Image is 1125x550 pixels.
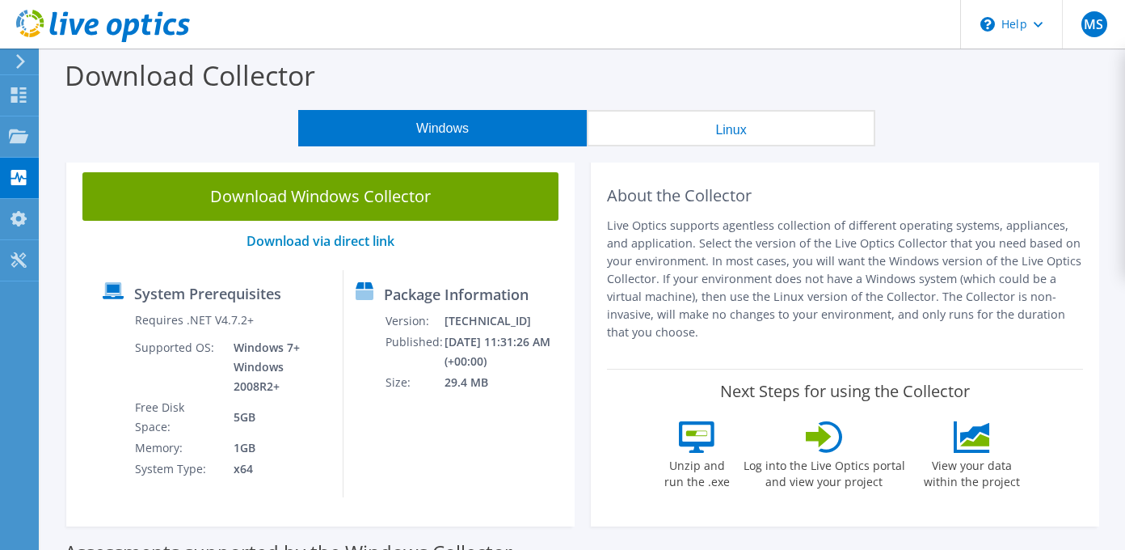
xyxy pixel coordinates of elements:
[221,397,331,438] td: 5GB
[246,232,394,250] a: Download via direct link
[221,459,331,480] td: x64
[1081,11,1107,37] span: MS
[221,438,331,459] td: 1GB
[385,372,444,393] td: Size:
[914,453,1030,490] label: View your data within the project
[607,217,1083,341] p: Live Optics supports agentless collection of different operating systems, appliances, and applica...
[134,438,221,459] td: Memory:
[660,453,735,490] label: Unzip and run the .exe
[82,172,558,221] a: Download Windows Collector
[385,311,444,332] td: Version:
[385,332,444,372] td: Published:
[134,397,221,438] td: Free Disk Space:
[607,186,1083,205] h2: About the Collector
[444,332,567,372] td: [DATE] 11:31:26 AM (+00:00)
[720,382,970,401] label: Next Steps for using the Collector
[135,312,254,328] label: Requires .NET V4.7.2+
[298,110,587,146] button: Windows
[444,372,567,393] td: 29.4 MB
[134,337,221,397] td: Supported OS:
[444,311,567,332] td: [TECHNICAL_ID]
[134,459,221,480] td: System Type:
[384,286,529,302] label: Package Information
[743,453,906,490] label: Log into the Live Optics portal and view your project
[134,286,281,302] label: System Prerequisites
[221,337,331,397] td: Windows 7+ Windows 2008R2+
[980,17,995,32] svg: \n
[65,57,315,94] label: Download Collector
[587,110,875,146] button: Linux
